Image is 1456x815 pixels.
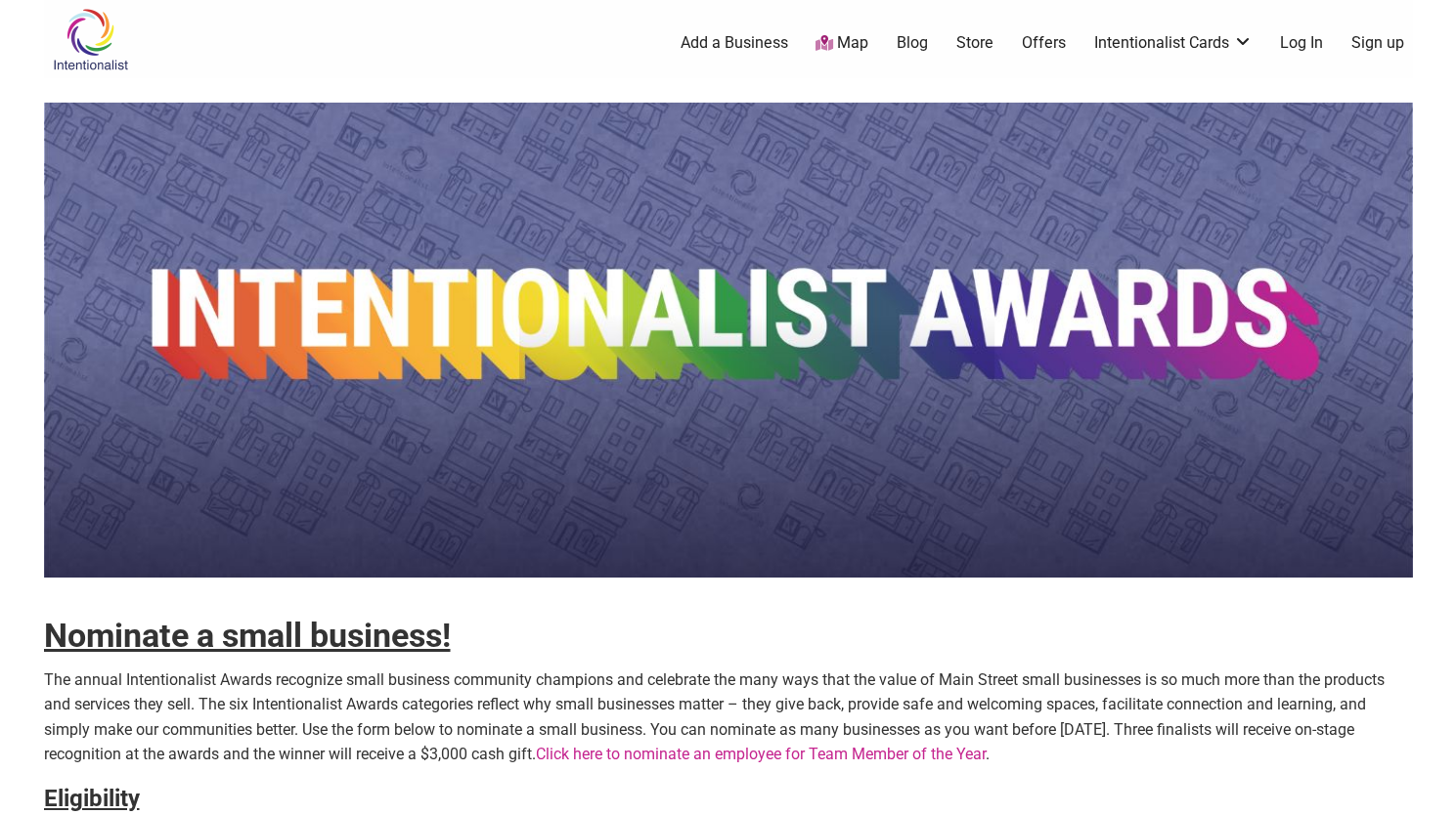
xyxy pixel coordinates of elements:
a: Blog [897,32,928,54]
a: Click here to nominate an employee for Team Member of the Year [536,745,986,763]
a: Offers [1022,32,1066,54]
a: Map [816,32,868,55]
strong: Nominate a small business! [44,616,451,655]
p: The annual Intentionalist Awards recognize small business community champions and celebrate the m... [44,667,1413,767]
a: Log In [1280,32,1323,54]
a: Intentionalist Cards [1094,32,1253,54]
a: Sign up [1351,32,1404,54]
a: Add a Business [681,32,788,54]
strong: Eligibility [44,785,140,812]
img: Intentionalist [44,8,137,71]
a: Store [956,32,993,54]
